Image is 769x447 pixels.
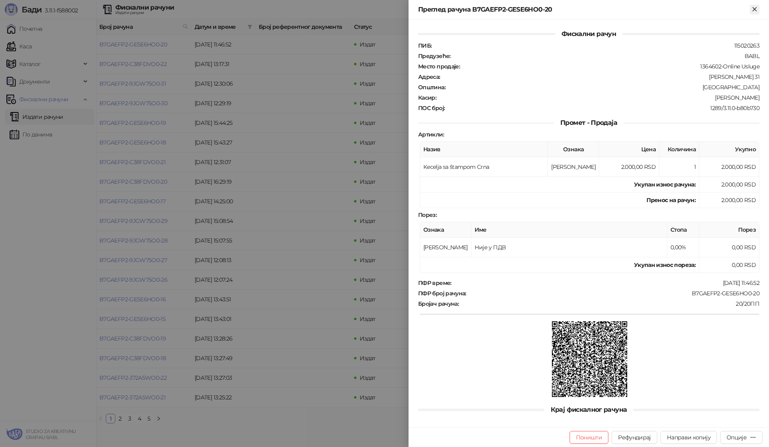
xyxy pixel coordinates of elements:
[667,434,711,441] span: Направи копију
[555,30,622,38] span: Фискални рачун
[570,431,609,444] button: Поништи
[699,238,759,257] td: 0,00 RSD
[750,5,759,14] button: Close
[699,157,759,177] td: 2.000,00 RSD
[699,192,759,208] td: 2.000,00 RSD
[418,104,445,112] strong: ПОС број :
[699,142,759,157] th: Укупно
[634,181,696,188] strong: Укупан износ рачуна :
[418,84,445,91] strong: Општина :
[418,290,466,297] strong: ПФР број рачуна :
[548,142,599,157] th: Ознака
[659,157,699,177] td: 1
[420,222,471,238] th: Ознака
[699,222,759,238] th: Порез
[699,177,759,192] td: 2.000,00 RSD
[432,42,760,49] div: 115020263
[418,94,436,101] strong: Касир :
[420,142,548,157] th: Назив
[461,63,760,70] div: 1364602-Online Usluge
[418,279,451,287] strong: ПФР време :
[599,157,659,177] td: 2.000,00 RSD
[646,196,696,204] strong: Пренос на рачун :
[554,119,624,126] span: Промет - Продаја
[452,279,760,287] div: [DATE] 11:46:52
[418,42,431,49] strong: ПИБ :
[418,73,440,80] strong: Адреса :
[667,222,699,238] th: Стопа
[660,431,717,444] button: Направи копију
[659,142,699,157] th: Количина
[445,104,760,112] div: 1289/3.11.0-b80b730
[418,52,451,60] strong: Предузеће :
[451,52,760,60] div: BABL
[471,238,667,257] td: Није у ПДВ
[420,157,548,177] td: Kecelja sa štampom Crna
[420,238,471,257] td: [PERSON_NAME]
[418,63,460,70] strong: Место продаје :
[720,431,763,444] button: Опције
[699,257,759,273] td: 0,00 RSD
[548,157,599,177] td: [PERSON_NAME]
[418,211,437,218] strong: Порез :
[612,431,657,444] button: Рефундирај
[441,73,760,80] div: [PERSON_NAME] 31
[459,300,760,307] div: 20/20ПП
[418,300,459,307] strong: Бројач рачуна :
[552,321,628,397] img: QR код
[634,261,696,269] strong: Укупан износ пореза:
[418,131,444,138] strong: Артикли :
[471,222,667,238] th: Име
[544,406,634,413] span: Крај фискалног рачуна
[467,290,760,297] div: B7GAEFP2-GESE6HO0-20
[667,238,699,257] td: 0,00%
[437,94,760,101] div: [PERSON_NAME]
[418,5,750,14] div: Преглед рачуна B7GAEFP2-GESE6HO0-20
[727,434,747,441] div: Опције
[599,142,659,157] th: Цена
[446,84,760,91] div: [GEOGRAPHIC_DATA]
